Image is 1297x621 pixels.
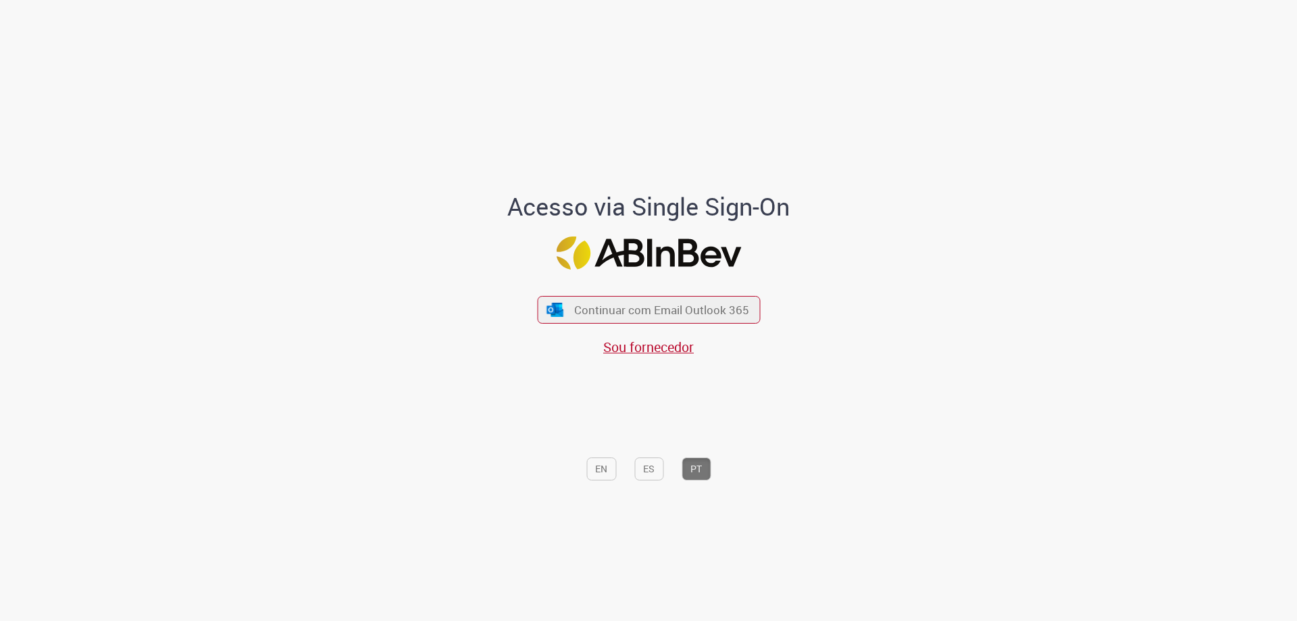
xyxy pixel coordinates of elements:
button: PT [682,457,711,480]
img: ícone Azure/Microsoft 360 [546,303,565,317]
span: Continuar com Email Outlook 365 [574,302,749,318]
button: ES [634,457,663,480]
button: ícone Azure/Microsoft 360 Continuar com Email Outlook 365 [537,296,760,324]
a: Sou fornecedor [603,338,694,356]
h1: Acesso via Single Sign-On [461,193,836,220]
img: Logo ABInBev [556,237,741,270]
button: EN [586,457,616,480]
